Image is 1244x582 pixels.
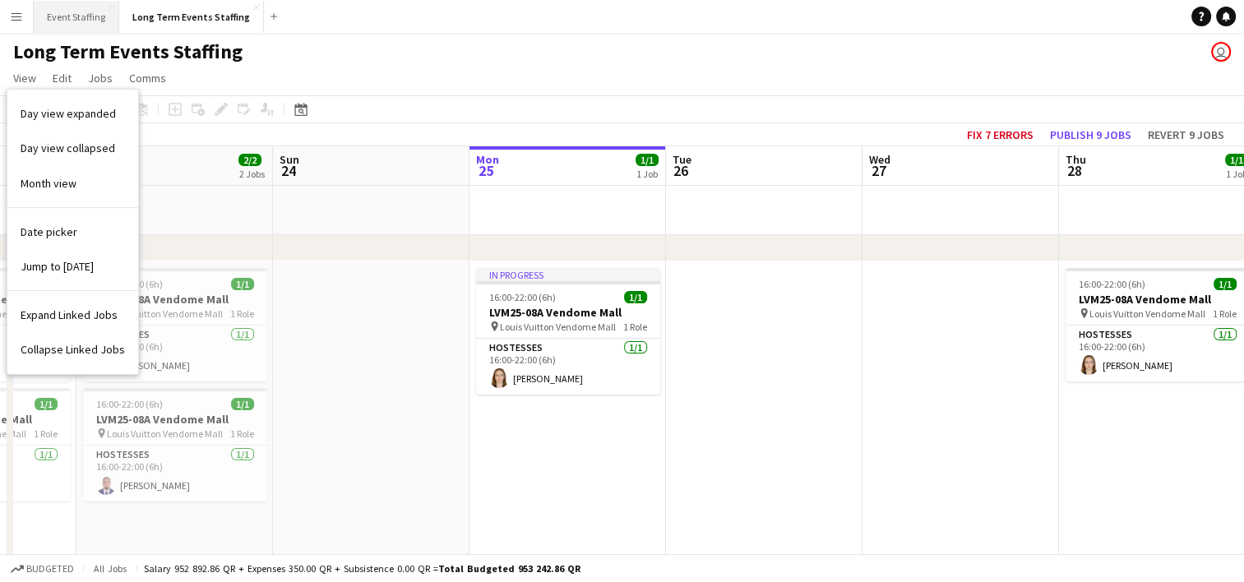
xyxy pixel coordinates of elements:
[7,215,138,249] a: Date picker
[489,291,556,303] span: 16:00-22:00 (6h)
[46,67,78,89] a: Edit
[107,427,223,440] span: Louis Vuitton Vendome Mall
[83,292,267,307] h3: LVM25-08A Vendome Mall
[21,224,77,239] span: Date picker
[1211,42,1231,62] app-user-avatar: Events Staffing Team
[7,67,43,89] a: View
[230,427,254,440] span: 1 Role
[21,307,118,322] span: Expand Linked Jobs
[21,141,115,155] span: Day view collapsed
[1141,124,1231,145] button: Revert 9 jobs
[119,1,264,33] button: Long Term Events Staffing
[1079,278,1145,290] span: 16:00-22:00 (6h)
[83,326,267,381] app-card-role: Hostesses1/116:00-22:00 (6h)[PERSON_NAME]
[1063,161,1086,180] span: 28
[83,388,267,501] app-job-card: 16:00-22:00 (6h)1/1LVM25-08A Vendome Mall Louis Vuitton Vendome Mall1 RoleHostesses1/116:00-22:00...
[670,161,691,180] span: 26
[474,161,499,180] span: 25
[21,259,94,274] span: Jump to [DATE]
[239,168,265,180] div: 2 Jobs
[83,412,267,427] h3: LVM25-08A Vendome Mall
[83,446,267,501] app-card-role: Hostesses1/116:00-22:00 (6h)[PERSON_NAME]
[35,398,58,410] span: 1/1
[129,71,166,85] span: Comms
[107,307,223,320] span: Louis Vuitton Vendome Mall
[7,131,138,165] a: Day view collapsed
[1213,307,1237,320] span: 1 Role
[7,249,138,284] a: Jump to today
[476,152,499,167] span: Mon
[476,339,660,395] app-card-role: Hostesses1/116:00-22:00 (6h)[PERSON_NAME]
[7,96,138,131] a: Day view expanded
[21,106,116,121] span: Day view expanded
[623,321,647,333] span: 1 Role
[1089,307,1205,320] span: Louis Vuitton Vendome Mall
[476,305,660,320] h3: LVM25-08A Vendome Mall
[123,67,173,89] a: Comms
[88,71,113,85] span: Jobs
[231,398,254,410] span: 1/1
[500,321,616,333] span: Louis Vuitton Vendome Mall
[90,562,130,575] span: All jobs
[7,166,138,201] a: Month view
[144,562,580,575] div: Salary 952 892.86 QR + Expenses 350.00 QR + Subsistence 0.00 QR =
[1214,278,1237,290] span: 1/1
[7,332,138,367] a: Collapse Linked Jobs
[26,563,74,575] span: Budgeted
[13,39,243,64] h1: Long Term Events Staffing
[636,154,659,166] span: 1/1
[867,161,890,180] span: 27
[231,278,254,290] span: 1/1
[21,176,76,191] span: Month view
[7,298,138,332] a: Expand Linked Jobs
[476,268,660,281] div: In progress
[869,152,890,167] span: Wed
[96,398,163,410] span: 16:00-22:00 (6h)
[13,71,36,85] span: View
[277,161,299,180] span: 24
[636,168,658,180] div: 1 Job
[960,124,1040,145] button: Fix 7 errors
[83,268,267,381] app-job-card: 16:00-22:00 (6h)1/1LVM25-08A Vendome Mall Louis Vuitton Vendome Mall1 RoleHostesses1/116:00-22:00...
[1043,124,1138,145] button: Publish 9 jobs
[438,562,580,575] span: Total Budgeted 953 242.86 QR
[21,342,125,357] span: Collapse Linked Jobs
[238,154,261,166] span: 2/2
[53,71,72,85] span: Edit
[81,67,119,89] a: Jobs
[624,291,647,303] span: 1/1
[34,1,119,33] button: Event Staffing
[230,307,254,320] span: 1 Role
[476,268,660,395] app-job-card: In progress16:00-22:00 (6h)1/1LVM25-08A Vendome Mall Louis Vuitton Vendome Mall1 RoleHostesses1/1...
[1066,152,1086,167] span: Thu
[280,152,299,167] span: Sun
[34,427,58,440] span: 1 Role
[8,560,76,578] button: Budgeted
[673,152,691,167] span: Tue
